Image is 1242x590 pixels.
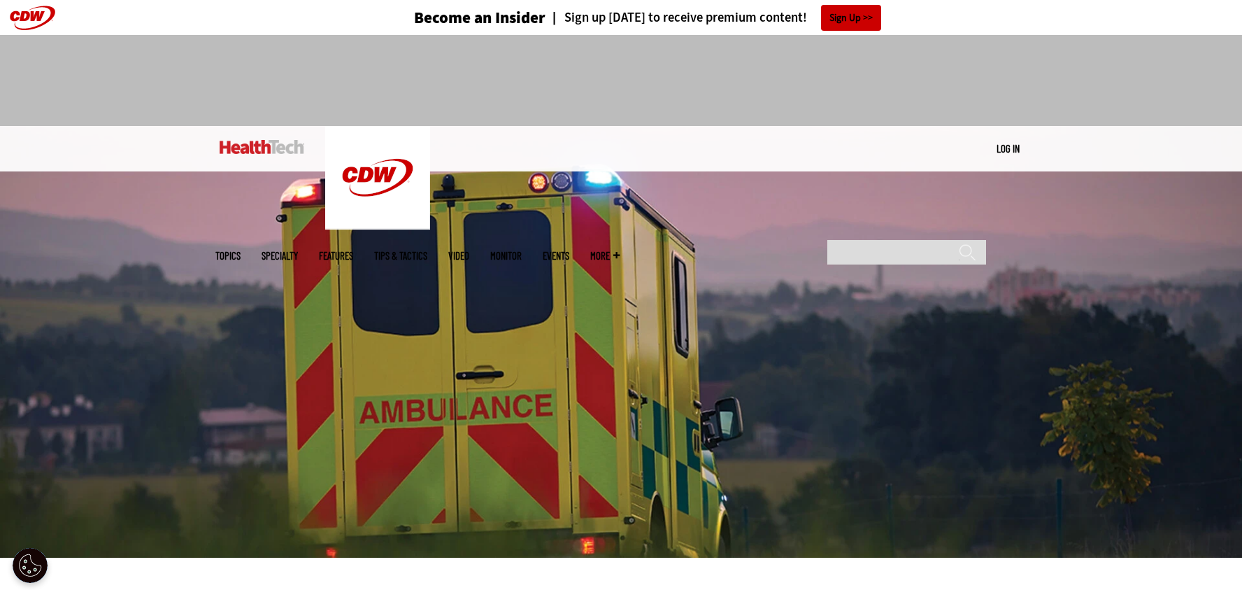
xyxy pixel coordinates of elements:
button: Open Preferences [13,548,48,583]
img: Home [325,126,430,230]
img: Home [220,140,304,154]
h3: Become an Insider [414,10,545,26]
a: CDW [325,218,430,233]
a: Become an Insider [362,10,545,26]
a: MonITor [490,251,522,261]
a: Events [543,251,569,261]
a: Tips & Tactics [374,251,427,261]
iframe: advertisement [366,49,876,112]
a: Features [319,251,353,261]
span: More [590,251,620,261]
div: User menu [997,141,1020,156]
a: Sign up [DATE] to receive premium content! [545,11,807,24]
a: Video [448,251,469,261]
span: Specialty [262,251,298,261]
span: Topics [215,251,241,261]
a: Sign Up [821,5,881,31]
div: Cookie Settings [13,548,48,583]
a: Log in [997,142,1020,155]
